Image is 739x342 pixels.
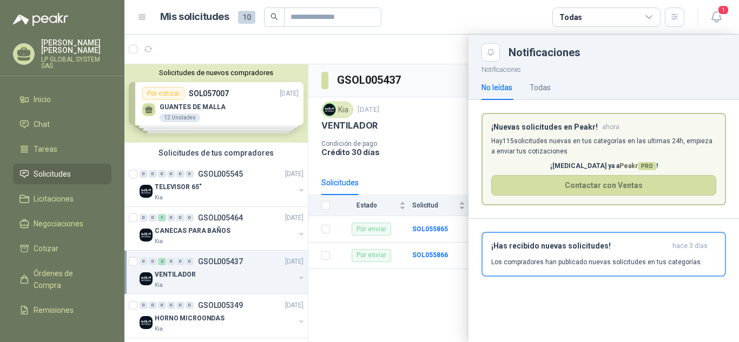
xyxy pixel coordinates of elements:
[559,11,582,23] div: Todas
[672,242,708,251] span: hace 3 días
[41,56,111,69] p: LP GLOBAL SYSTEM SAS
[270,13,278,21] span: search
[717,5,729,15] span: 1
[491,175,716,196] button: Contactar con Ventas
[491,161,716,171] p: ¡[MEDICAL_DATA] ya a !
[34,143,57,155] span: Tareas
[491,123,598,132] h3: ¡Nuevas solicitudes en Peakr!
[481,82,512,93] div: No leídas
[509,47,726,58] div: Notificaciones
[13,238,111,259] a: Cotizar
[638,162,656,170] span: PRO
[34,193,74,205] span: Licitaciones
[469,62,739,75] p: Notificaciones
[13,13,68,26] img: Logo peakr
[34,304,74,316] span: Remisiones
[491,242,668,251] h3: ¡Has recibido nuevas solicitudes!
[602,123,619,132] span: ahora
[707,8,726,27] button: 1
[481,43,500,62] button: Close
[481,232,726,277] button: ¡Has recibido nuevas solicitudes!hace 3 días Los compradores han publicado nuevas solicitudes en ...
[34,243,58,254] span: Cotizar
[13,139,111,159] a: Tareas
[13,114,111,135] a: Chat
[13,213,111,234] a: Negociaciones
[34,93,51,105] span: Inicio
[160,9,229,25] h1: Mis solicitudes
[34,267,101,291] span: Órdenes de Compra
[34,118,50,130] span: Chat
[34,218,83,230] span: Negociaciones
[13,263,111,296] a: Órdenes de Compra
[13,300,111,320] a: Remisiones
[13,164,111,184] a: Solicitudes
[13,89,111,110] a: Inicio
[34,168,71,180] span: Solicitudes
[41,39,111,54] p: [PERSON_NAME] [PERSON_NAME]
[530,82,551,93] div: Todas
[238,11,255,24] span: 10
[491,136,716,157] p: Hay 115 solicitudes nuevas en tus categorías en las ultimas 24h, empieza a enviar tus cotizaciones
[619,162,656,170] span: Peakr
[13,189,111,209] a: Licitaciones
[491,257,702,267] p: Los compradores han publicado nuevas solicitudes en tus categorías.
